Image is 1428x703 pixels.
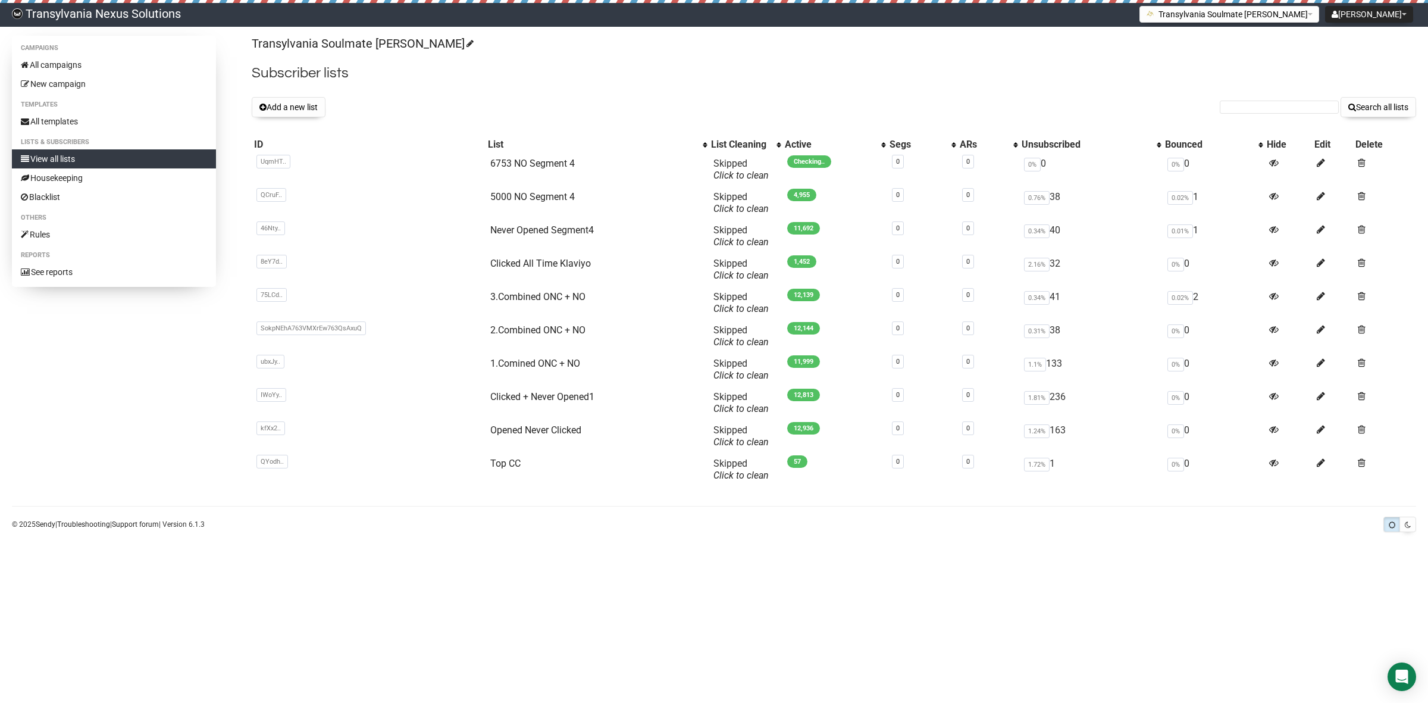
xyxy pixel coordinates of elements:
[966,224,970,232] a: 0
[252,136,485,153] th: ID: No sort applied, sorting is disabled
[252,97,325,117] button: Add a new list
[896,224,900,232] a: 0
[1163,153,1264,186] td: 0
[896,158,900,165] a: 0
[1167,391,1184,405] span: 0%
[966,191,970,199] a: 0
[490,358,580,369] a: 1.Comined ONC + NO
[1163,320,1264,353] td: 0
[490,258,591,269] a: Clicked All Time Klaviyo
[713,158,769,181] span: Skipped
[256,321,366,335] span: SokpNEhA763VMXrEw763QsAxuQ
[1019,386,1163,420] td: 236
[1163,420,1264,453] td: 0
[713,191,769,214] span: Skipped
[256,155,290,168] span: UqmHT..
[256,421,285,435] span: kfXx2..
[1024,391,1050,405] span: 1.81%
[1019,220,1163,253] td: 40
[12,8,23,19] img: 586cc6b7d8bc403f0c61b981d947c989
[256,288,287,302] span: 75LCd..
[12,518,205,531] p: © 2025 | | | Version 6.1.3
[1167,191,1193,205] span: 0.02%
[896,391,900,399] a: 0
[787,389,820,401] span: 12,813
[1019,253,1163,286] td: 32
[713,424,769,448] span: Skipped
[782,136,888,153] th: Active: No sort applied, activate to apply an ascending sort
[1019,453,1163,486] td: 1
[256,255,287,268] span: 8eY7d..
[1325,6,1413,23] button: [PERSON_NAME]
[896,358,900,365] a: 0
[490,324,585,336] a: 2.Combined ONC + NO
[1146,9,1155,18] img: 1.png
[713,436,769,448] a: Click to clean
[966,258,970,265] a: 0
[254,139,483,151] div: ID
[1019,320,1163,353] td: 38
[1024,191,1050,205] span: 0.76%
[1167,224,1193,238] span: 0.01%
[896,291,900,299] a: 0
[1167,291,1193,305] span: 0.02%
[256,455,288,468] span: QYodh..
[1163,286,1264,320] td: 2
[12,248,216,263] li: Reports
[957,136,1019,153] th: ARs: No sort applied, activate to apply an ascending sort
[1388,663,1416,691] div: Open Intercom Messenger
[787,355,820,368] span: 11,999
[490,191,575,202] a: 5000 NO Segment 4
[252,36,472,51] a: Transylvania Soulmate [PERSON_NAME]
[1167,458,1184,471] span: 0%
[57,520,110,529] a: Troubleshooting
[787,189,816,201] span: 4,955
[1019,186,1163,220] td: 38
[256,188,286,202] span: QCruF..
[490,391,594,402] a: Clicked + Never Opened1
[713,224,769,248] span: Skipped
[1314,139,1351,151] div: Edit
[1165,139,1252,151] div: Bounced
[12,188,216,207] a: Blacklist
[1024,291,1050,305] span: 0.34%
[1167,158,1184,171] span: 0%
[1024,458,1050,471] span: 1.72%
[12,55,216,74] a: All campaigns
[896,424,900,432] a: 0
[486,136,709,153] th: List: No sort applied, activate to apply an ascending sort
[896,458,900,465] a: 0
[966,158,970,165] a: 0
[966,391,970,399] a: 0
[713,170,769,181] a: Click to clean
[713,336,769,348] a: Click to clean
[966,458,970,465] a: 0
[490,224,594,236] a: Never Opened Segment4
[1024,258,1050,271] span: 2.16%
[960,139,1007,151] div: ARs
[966,424,970,432] a: 0
[256,355,284,368] span: ubxJy..
[1019,353,1163,386] td: 133
[896,191,900,199] a: 0
[1024,224,1050,238] span: 0.34%
[713,203,769,214] a: Click to clean
[252,63,1416,84] h2: Subscriber lists
[12,98,216,112] li: Templates
[12,74,216,93] a: New campaign
[787,222,820,235] span: 11,692
[787,422,820,435] span: 12,936
[12,149,216,168] a: View all lists
[1267,139,1310,151] div: Hide
[890,139,945,151] div: Segs
[713,258,769,281] span: Skipped
[1312,136,1353,153] th: Edit: No sort applied, sorting is disabled
[1163,353,1264,386] td: 0
[12,112,216,131] a: All templates
[1163,253,1264,286] td: 0
[787,289,820,301] span: 12,139
[966,291,970,299] a: 0
[1163,453,1264,486] td: 0
[713,270,769,281] a: Click to clean
[787,455,807,468] span: 57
